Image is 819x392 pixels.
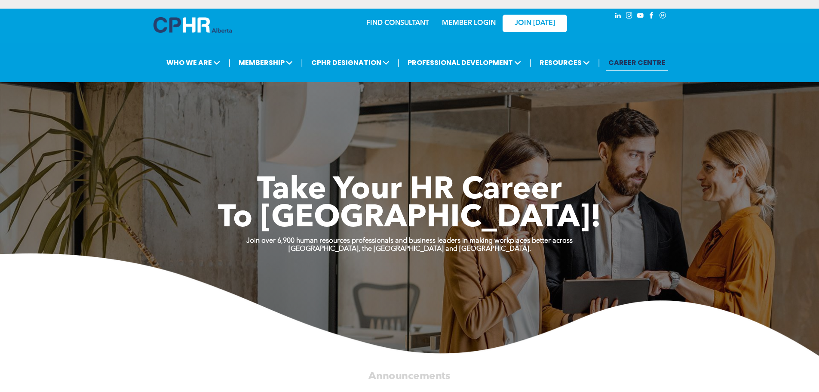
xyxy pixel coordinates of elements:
li: | [301,54,303,71]
span: Announcements [368,371,450,381]
span: WHO WE ARE [164,55,223,71]
a: MEMBER LOGIN [442,20,496,27]
a: CAREER CENTRE [606,55,668,71]
a: linkedin [613,11,623,22]
li: | [598,54,600,71]
a: facebook [647,11,656,22]
a: instagram [625,11,634,22]
a: Social network [658,11,668,22]
img: A blue and white logo for cp alberta [153,17,232,33]
li: | [228,54,230,71]
span: RESOURCES [537,55,592,71]
strong: Join over 6,900 human resources professionals and business leaders in making workplaces better ac... [246,238,573,244]
span: To [GEOGRAPHIC_DATA]! [218,203,601,234]
a: FIND CONSULTANT [366,20,429,27]
span: CPHR DESIGNATION [309,55,392,71]
li: | [398,54,400,71]
span: JOIN [DATE] [515,19,555,28]
strong: [GEOGRAPHIC_DATA], the [GEOGRAPHIC_DATA] and [GEOGRAPHIC_DATA]. [288,246,531,253]
a: youtube [636,11,645,22]
span: PROFESSIONAL DEVELOPMENT [405,55,524,71]
a: JOIN [DATE] [503,15,567,32]
li: | [529,54,531,71]
span: Take Your HR Career [257,175,562,206]
span: MEMBERSHIP [236,55,295,71]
